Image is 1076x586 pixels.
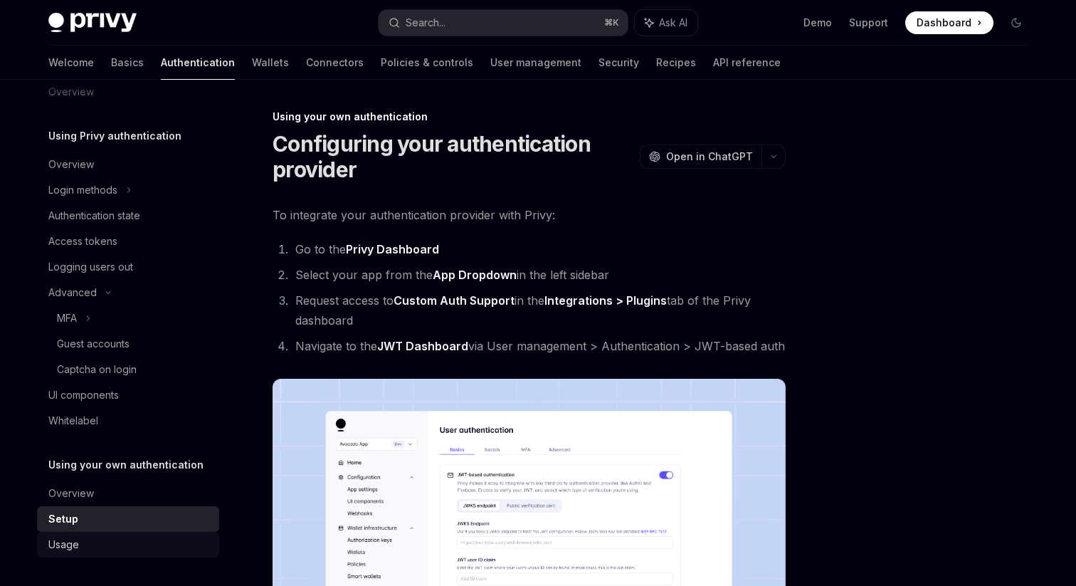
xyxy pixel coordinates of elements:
div: Logging users out [48,258,133,276]
div: Usage [48,536,79,553]
a: Usage [37,532,219,558]
a: Recipes [656,46,696,80]
img: dark logo [48,13,137,33]
a: Whitelabel [37,408,219,434]
div: MFA [57,310,77,327]
div: Overview [48,156,94,173]
span: Dashboard [917,16,971,30]
a: Support [849,16,888,30]
a: API reference [713,46,781,80]
a: Privy Dashboard [346,242,439,257]
a: UI components [37,382,219,408]
a: Overview [37,152,219,177]
a: Access tokens [37,229,219,254]
div: Authentication state [48,207,140,224]
div: Access tokens [48,233,117,250]
span: To integrate your authentication provider with Privy: [273,205,786,225]
a: Welcome [48,46,94,80]
a: Logging users out [37,254,219,280]
h1: Configuring your authentication provider [273,131,634,182]
a: Security [598,46,639,80]
span: Open in ChatGPT [666,150,753,164]
strong: Privy Dashboard [346,242,439,256]
div: Using your own authentication [273,110,786,124]
span: Ask AI [659,16,687,30]
div: Whitelabel [48,412,98,429]
button: Toggle dark mode [1005,11,1028,34]
li: Request access to in the tab of the Privy dashboard [291,291,786,330]
li: Navigate to the via User management > Authentication > JWT-based auth [291,336,786,356]
h5: Using your own authentication [48,456,204,473]
strong: App Dropdown [433,268,517,282]
button: Search...⌘K [379,10,628,36]
a: Connectors [306,46,364,80]
a: Integrations > Plugins [544,293,667,308]
a: Overview [37,481,219,506]
a: Authentication state [37,203,219,229]
a: User management [490,46,581,80]
div: Login methods [48,182,117,199]
a: Basics [111,46,144,80]
a: Wallets [252,46,289,80]
a: Dashboard [905,11,993,34]
li: Go to the [291,239,786,259]
button: Open in ChatGPT [640,145,761,169]
div: UI components [48,387,119,404]
button: Ask AI [635,10,697,36]
li: Select your app from the in the left sidebar [291,265,786,285]
strong: Custom Auth Support [394,293,515,308]
a: Authentication [161,46,235,80]
a: Captcha on login [37,357,219,382]
a: JWT Dashboard [377,339,468,354]
div: Search... [406,14,445,31]
h5: Using Privy authentication [48,127,181,145]
div: Advanced [48,284,97,301]
a: Policies & controls [381,46,473,80]
div: Overview [48,485,94,502]
div: Setup [48,511,78,528]
a: Guest accounts [37,331,219,357]
div: Captcha on login [57,361,137,378]
div: Guest accounts [57,335,130,352]
a: Demo [803,16,832,30]
span: ⌘ K [604,17,619,28]
a: Setup [37,506,219,532]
